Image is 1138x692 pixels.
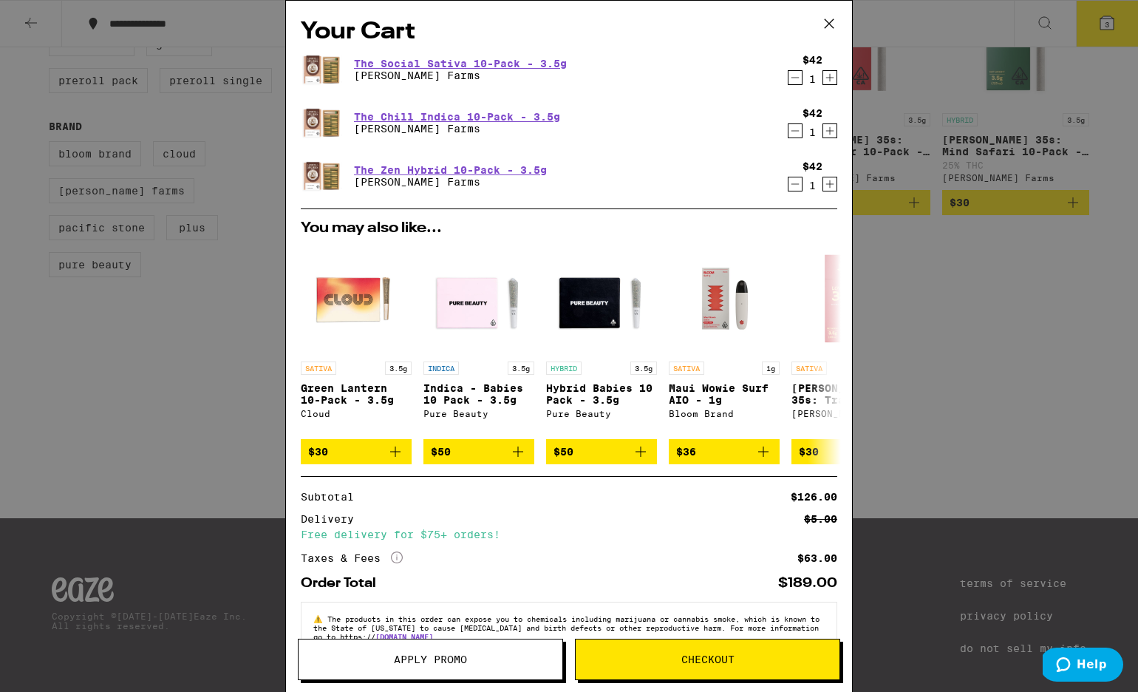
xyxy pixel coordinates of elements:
p: 1g [762,362,780,375]
p: [PERSON_NAME] Farms [354,69,567,81]
span: $30 [308,446,328,458]
img: Cloud - Green Lantern 10-Pack - 3.5g [301,243,412,354]
p: 3.5g [385,362,412,375]
span: Checkout [681,654,735,665]
span: ⚠️ [313,614,327,623]
button: Decrement [788,123,803,138]
a: Open page for Hybrid Babies 10 Pack - 3.5g from Pure Beauty [546,243,657,439]
button: Increment [822,123,837,138]
p: INDICA [423,362,459,375]
div: $63.00 [797,553,837,563]
span: $30 [799,446,819,458]
a: Open page for Green Lantern 10-Pack - 3.5g from Cloud [301,243,412,439]
div: 1 [803,73,822,85]
p: [PERSON_NAME] Farms [354,123,560,135]
button: Increment [822,177,837,191]
div: Pure Beauty [423,409,534,418]
img: Lowell Farms - Lowell 35s: Trailblazer 10-Pack - 3.5g [791,243,902,354]
div: $189.00 [778,577,837,590]
button: Decrement [788,177,803,191]
p: SATIVA [669,362,704,375]
img: Bloom Brand - Maui Wowie Surf AIO - 1g [669,243,780,354]
span: The products in this order can expose you to chemicals including marijuana or cannabis smoke, whi... [313,614,820,641]
div: $42 [803,54,822,66]
button: Add to bag [791,439,902,464]
a: Open page for Maui Wowie Surf AIO - 1g from Bloom Brand [669,243,780,439]
button: Increment [822,70,837,85]
div: $42 [803,160,822,172]
div: Order Total [301,577,386,590]
div: Cloud [301,409,412,418]
p: HYBRID [546,362,582,375]
button: Add to bag [423,439,534,464]
button: Apply Promo [298,639,563,680]
span: Apply Promo [394,654,467,665]
button: Add to bag [546,439,657,464]
p: Green Lantern 10-Pack - 3.5g [301,382,412,406]
button: Decrement [788,70,803,85]
span: $50 [553,446,573,458]
div: Subtotal [301,492,364,502]
button: Add to bag [301,439,412,464]
p: [PERSON_NAME] Farms [354,176,547,188]
p: Indica - Babies 10 Pack - 3.5g [423,382,534,406]
p: Maui Wowie Surf AIO - 1g [669,382,780,406]
div: $42 [803,107,822,119]
h2: Your Cart [301,16,837,49]
div: Bloom Brand [669,409,780,418]
div: Delivery [301,514,364,524]
p: [PERSON_NAME] 35s: Trailblazer 10-Pack - 3.5g [791,382,902,406]
div: Taxes & Fees [301,552,403,565]
h2: You may also like... [301,221,837,236]
iframe: Opens a widget where you can find more information [1043,648,1123,685]
div: $126.00 [791,492,837,502]
img: Lowell Farms - The Zen Hybrid 10-Pack - 3.5g [301,155,342,197]
img: Pure Beauty - Indica - Babies 10 Pack - 3.5g [423,243,534,354]
a: The Chill Indica 10-Pack - 3.5g [354,111,560,123]
p: Hybrid Babies 10 Pack - 3.5g [546,382,657,406]
a: Open page for Indica - Babies 10 Pack - 3.5g from Pure Beauty [423,243,534,439]
p: SATIVA [791,362,827,375]
div: 1 [803,180,822,191]
span: $36 [676,446,696,458]
div: $5.00 [804,514,837,524]
a: [DOMAIN_NAME] [375,632,433,641]
a: Open page for Lowell 35s: Trailblazer 10-Pack - 3.5g from Lowell Farms [791,243,902,439]
div: 1 [803,126,822,138]
div: [PERSON_NAME] Farms [791,409,902,418]
div: Free delivery for $75+ orders! [301,529,837,540]
button: Add to bag [669,439,780,464]
div: Pure Beauty [546,409,657,418]
p: 3.5g [630,362,657,375]
p: 3.5g [508,362,534,375]
img: Pure Beauty - Hybrid Babies 10 Pack - 3.5g [546,243,657,354]
img: Lowell Farms - The Social Sativa 10-Pack - 3.5g [301,49,342,90]
a: The Zen Hybrid 10-Pack - 3.5g [354,164,547,176]
button: Checkout [575,639,840,680]
img: Lowell Farms - The Chill Indica 10-Pack - 3.5g [301,102,342,143]
a: The Social Sativa 10-Pack - 3.5g [354,58,567,69]
span: $50 [431,446,451,458]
